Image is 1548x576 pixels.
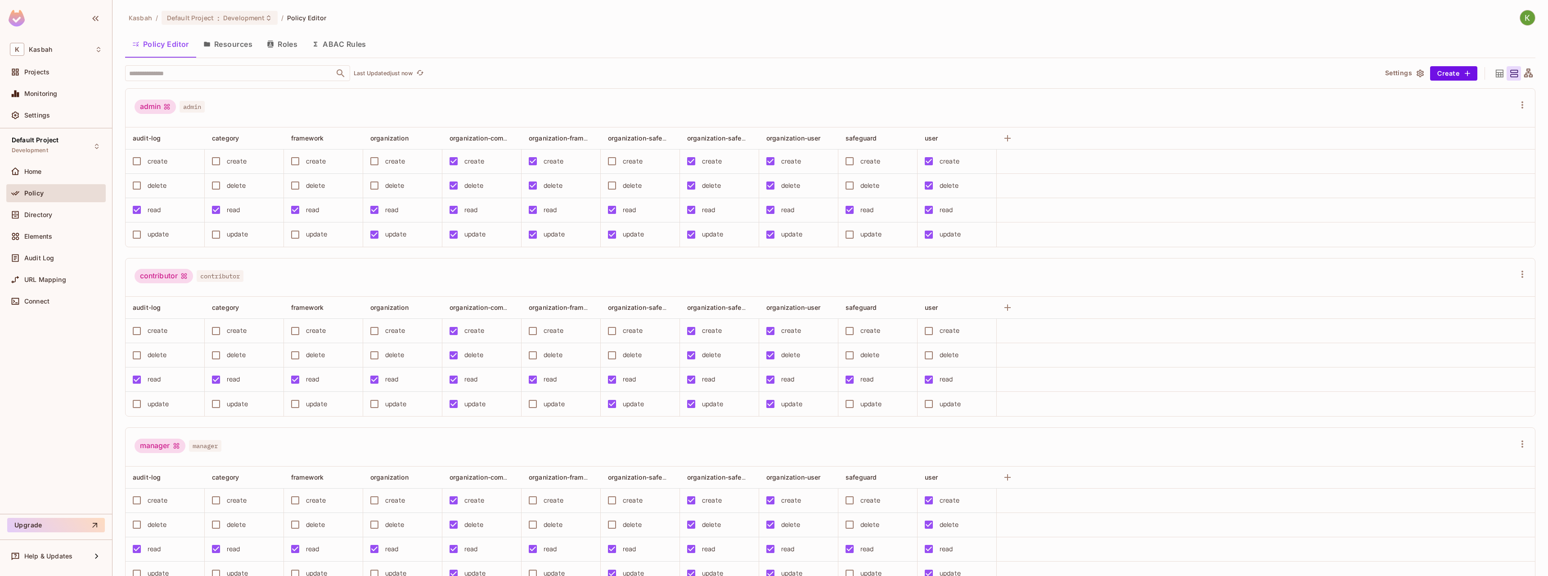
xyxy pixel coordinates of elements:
[860,399,882,409] div: update
[306,229,327,239] div: update
[940,156,959,166] div: create
[1520,10,1535,25] img: Kasbah Labs
[24,112,50,119] span: Settings
[12,136,58,144] span: Default Project
[464,181,483,190] div: delete
[167,14,214,22] span: Default Project
[148,520,166,530] div: delete
[860,520,879,530] div: delete
[608,473,680,481] span: organization-safeguard
[450,303,518,312] span: organization-comment
[10,43,24,56] span: K
[608,303,680,312] span: organization-safeguard
[370,134,409,142] span: organization
[846,473,877,481] span: safeguard
[544,326,563,336] div: create
[306,205,319,215] div: read
[227,229,248,239] div: update
[24,553,72,560] span: Help & Updates
[464,326,484,336] div: create
[148,205,161,215] div: read
[385,350,404,360] div: delete
[846,304,877,311] span: safeguard
[148,326,167,336] div: create
[1381,66,1426,81] button: Settings
[29,46,52,53] span: Workspace: Kasbah
[133,473,161,481] span: audit-log
[464,495,484,505] div: create
[766,473,821,481] span: organization-user
[687,134,790,142] span: organization-safeguard-evidence
[291,134,324,142] span: framework
[687,473,790,481] span: organization-safeguard-evidence
[212,304,239,311] span: category
[370,473,409,481] span: organization
[306,544,319,554] div: read
[623,350,642,360] div: delete
[306,156,326,166] div: create
[940,374,953,384] div: read
[781,374,795,384] div: read
[414,68,425,79] button: refresh
[702,544,715,554] div: read
[544,205,557,215] div: read
[781,156,801,166] div: create
[464,544,478,554] div: read
[940,229,961,239] div: update
[291,304,324,311] span: framework
[305,33,373,55] button: ABAC Rules
[623,544,636,554] div: read
[544,350,562,360] div: delete
[702,520,721,530] div: delete
[334,67,347,80] button: Open
[766,304,821,311] span: organization-user
[385,229,406,239] div: update
[529,473,602,481] span: organization-framework
[781,544,795,554] div: read
[702,350,721,360] div: delete
[860,495,880,505] div: create
[940,544,953,554] div: read
[227,350,246,360] div: delete
[385,520,404,530] div: delete
[227,399,248,409] div: update
[544,374,557,384] div: read
[156,14,158,22] li: /
[925,304,938,311] span: user
[385,374,399,384] div: read
[125,33,196,55] button: Policy Editor
[287,14,327,22] span: Policy Editor
[227,181,246,190] div: delete
[227,374,240,384] div: read
[702,156,722,166] div: create
[148,544,161,554] div: read
[306,326,326,336] div: create
[702,229,723,239] div: update
[623,229,644,239] div: update
[860,181,879,190] div: delete
[306,350,325,360] div: delete
[306,181,325,190] div: delete
[464,399,486,409] div: update
[781,326,801,336] div: create
[860,350,879,360] div: delete
[227,156,247,166] div: create
[148,181,166,190] div: delete
[24,233,52,240] span: Elements
[544,229,565,239] div: update
[135,439,185,453] div: manager
[450,473,518,481] span: organization-comment
[940,350,958,360] div: delete
[860,544,874,554] div: read
[385,495,405,505] div: create
[212,473,239,481] span: category
[306,495,326,505] div: create
[385,399,406,409] div: update
[24,68,49,76] span: Projects
[544,181,562,190] div: delete
[260,33,305,55] button: Roles
[217,14,220,22] span: :
[227,205,240,215] div: read
[464,156,484,166] div: create
[148,350,166,360] div: delete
